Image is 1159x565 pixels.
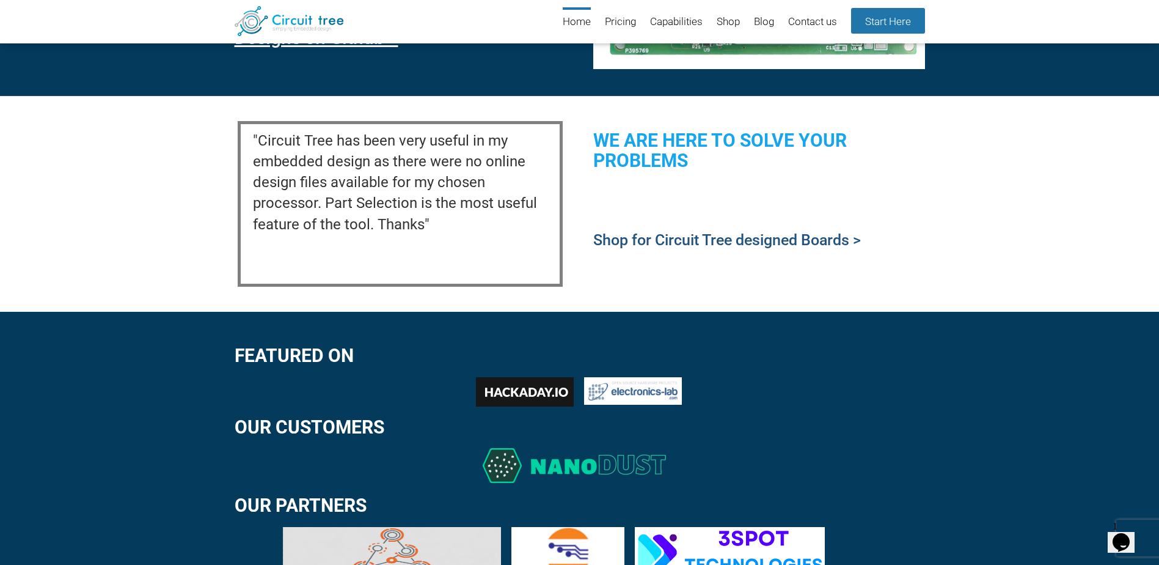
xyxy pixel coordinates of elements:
a: Shop [717,7,740,37]
a: Contact us [788,7,837,37]
a: Capabilities [650,7,703,37]
h2: Our Partners [235,495,925,515]
a: Blog [754,7,774,37]
a: Start Here [851,8,925,34]
iframe: chat widget [1108,516,1147,553]
a: Shop for Circuit Tree designed Boards > [593,231,861,249]
a: Pricing [605,7,636,37]
img: Circuit Tree [235,6,344,36]
h2: We are here to solve your problems [593,130,924,171]
p: "Circuit Tree has been very useful in my embedded design as there were no online design files ava... [253,130,547,235]
h2: Featured On [235,345,925,366]
h2: Our customers [235,417,925,437]
a: Home [563,7,591,37]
